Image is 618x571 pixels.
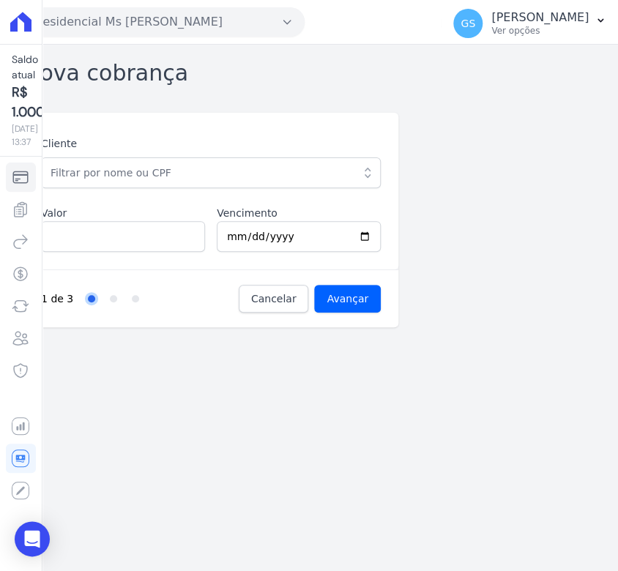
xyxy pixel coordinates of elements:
label: Vencimento [217,206,381,221]
label: Valor [41,206,205,221]
label: Cliente [41,136,381,152]
nav: Progress [41,285,239,313]
div: Open Intercom Messenger [15,521,50,556]
a: Cancelar [239,285,309,313]
p: 1 de 3 [41,291,73,307]
span: Cancelar [251,291,297,306]
span: R$ 1.000,00 [12,83,64,122]
input: Filtrar por nome ou CPF [41,157,381,188]
nav: Sidebar [12,163,30,505]
span: [DATE] 13:37 [12,122,64,149]
button: Residencial Ms [PERSON_NAME] [23,7,305,37]
p: Ver opções [491,25,589,37]
button: GS [PERSON_NAME] Ver opções [442,3,618,44]
p: [PERSON_NAME] [491,10,589,25]
input: Avançar [314,285,381,313]
span: GS [461,18,475,29]
span: Saldo atual [12,52,64,83]
h2: Nova cobrança [23,56,188,89]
